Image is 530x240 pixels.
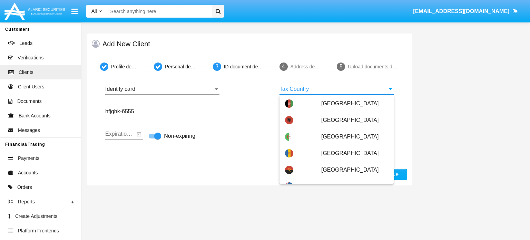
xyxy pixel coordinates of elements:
[164,132,195,140] span: Non-expiring
[321,178,388,195] span: Anguilla
[18,127,40,134] span: Messages
[18,198,35,205] span: Reports
[321,128,388,145] span: [GEOGRAPHIC_DATA]
[18,155,39,162] span: Payments
[19,112,51,119] span: Bank Accounts
[321,162,388,178] span: [GEOGRAPHIC_DATA]
[17,98,42,105] span: Documents
[413,8,509,14] span: [EMAIL_ADDRESS][DOMAIN_NAME]
[18,54,43,61] span: Verifications
[321,95,388,112] span: [GEOGRAPHIC_DATA]
[224,63,263,70] div: ID document details
[18,227,59,234] span: Platform Frontends
[102,41,150,47] h5: Add New Client
[19,69,33,76] span: Clients
[291,63,321,70] div: Address details
[19,40,32,47] span: Leads
[165,63,196,70] div: Personal details
[107,5,210,18] input: Search
[348,63,399,70] div: Upload documents details
[17,184,32,191] span: Orders
[321,145,388,162] span: [GEOGRAPHIC_DATA]
[18,169,38,176] span: Accounts
[321,112,388,128] span: [GEOGRAPHIC_DATA]
[105,86,135,92] span: Identity card
[135,130,143,138] button: Open calendar
[215,64,218,69] span: 3
[15,213,57,220] span: Create Adjustments
[3,1,66,21] img: Logo image
[111,63,137,70] div: Profile details
[86,8,107,15] a: All
[18,83,44,90] span: Client Users
[91,8,97,14] span: All
[340,64,343,69] span: 5
[282,64,285,69] span: 4
[410,2,521,21] a: [EMAIL_ADDRESS][DOMAIN_NAME]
